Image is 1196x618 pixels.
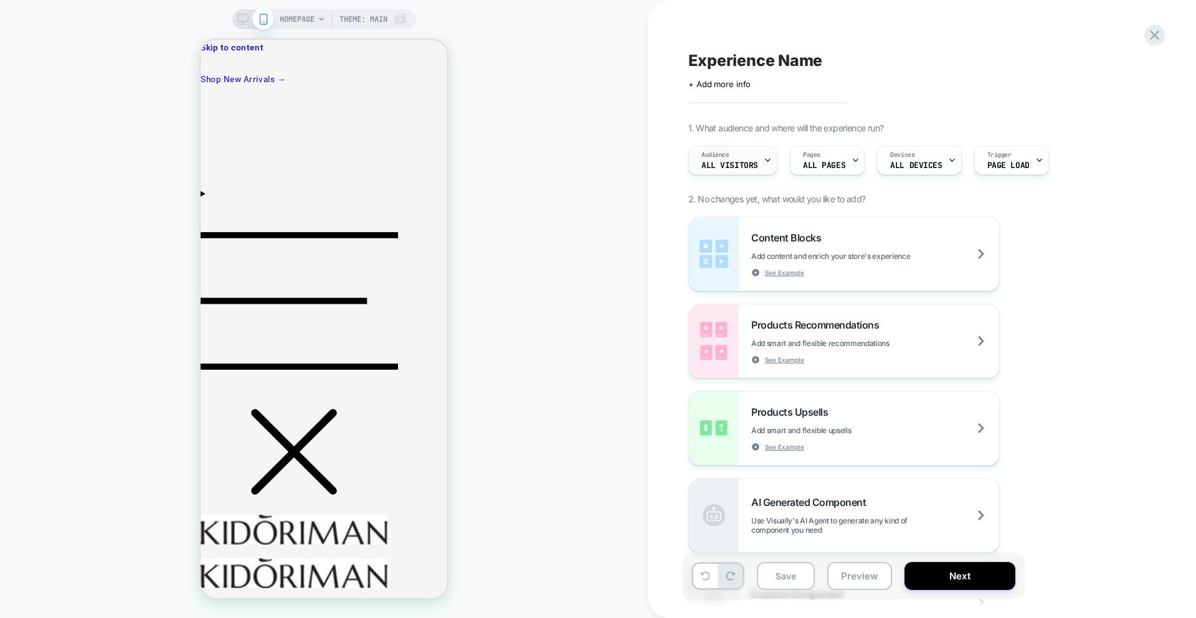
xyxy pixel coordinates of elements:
[688,51,822,70] span: Experience Name
[751,339,952,348] span: Add smart and flexible recommendations
[904,562,1015,590] button: Next
[751,232,827,244] span: Content Blocks
[751,426,913,435] span: Add smart and flexible upsells
[803,151,820,159] span: Pages
[688,79,751,89] span: + Add more info
[765,442,804,451] span: See Example
[751,406,834,418] span: Products Upsells
[751,496,872,508] span: AI Generated Component
[987,161,1030,170] span: Page Load
[701,151,729,159] span: Audience
[751,319,885,331] span: Products Recommendations
[890,161,942,170] span: ALL DEVICES
[803,161,845,170] span: ALL PAGES
[757,562,815,590] button: Save
[751,251,972,261] span: Add content and enrich your store's experience
[827,562,892,590] button: Preview
[701,161,758,170] span: All Visitors
[688,123,883,133] span: 1. What audience and where will the experience run?
[280,9,315,29] span: HOMEPAGE
[890,151,914,159] span: Devices
[987,151,1012,159] span: Trigger
[339,9,387,29] span: Theme: MAIN
[688,194,865,204] span: 2. No changes yet, what would you like to add?
[765,355,804,364] span: See Example
[751,516,999,535] span: Use Visually's AI Agent to generate any kind of component you need
[765,268,804,277] span: See Example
